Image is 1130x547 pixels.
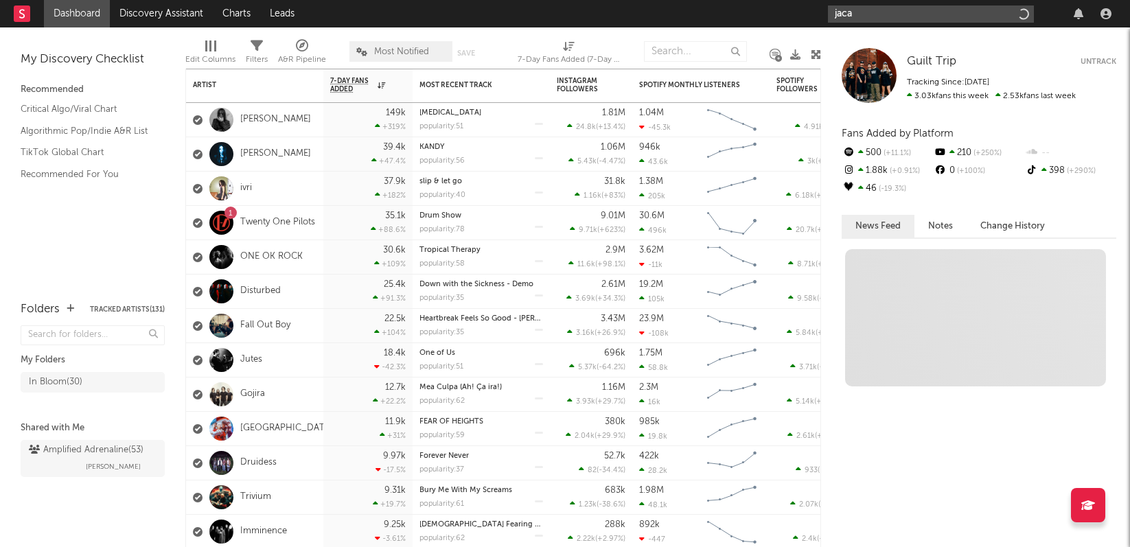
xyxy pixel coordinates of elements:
a: [PERSON_NAME] [240,148,311,160]
div: 1.38M [639,177,663,186]
div: popularity: 37 [419,466,464,474]
div: -45.3k [639,123,671,132]
span: +290 % [1065,167,1096,175]
div: A&R Pipeline [278,34,326,74]
span: +83 % [603,192,623,200]
div: A&R Pipeline [278,51,326,68]
div: 892k [639,520,660,529]
div: FEAR OF HEIGHTS [419,418,543,426]
svg: Chart title [701,103,763,137]
div: 1.04M [639,108,664,117]
a: Algorithmic Pop/Indie A&R List [21,124,151,139]
div: popularity: 51 [419,123,463,130]
a: Heartbreak Feels So Good - [PERSON_NAME] Remix [419,315,603,323]
div: 105k [639,294,665,303]
a: Bury Me With My Screams [419,487,512,494]
span: Most Notified [374,47,429,56]
div: -11k [639,260,662,269]
div: 52.7k [604,452,625,461]
div: 28.2k [639,466,667,475]
div: 380k [605,417,625,426]
div: popularity: 51 [419,363,463,371]
div: 39.4k [383,143,406,152]
div: -- [1025,144,1116,162]
span: 2.04k [575,432,595,440]
div: 1.16M [602,383,625,392]
div: +22.2 % [373,397,406,406]
div: My Discovery Checklist [21,51,165,68]
div: ( ) [570,500,625,509]
div: 683k [605,486,625,495]
span: 1.16k [584,192,601,200]
button: News Feed [842,215,914,237]
div: -447 [639,535,665,544]
svg: Chart title [701,480,763,515]
span: 2.61k [796,432,815,440]
a: ivri [240,183,252,194]
span: 20.7k [796,226,815,234]
div: ( ) [570,225,625,234]
div: +88.6 % [371,225,406,234]
div: 9.97k [383,452,406,461]
svg: Chart title [701,275,763,309]
a: In Bloom(30) [21,372,165,393]
div: Down with the Sickness - Demo [419,281,543,288]
a: FEAR OF HEIGHTS [419,418,483,426]
span: Tracking Since: [DATE] [907,78,989,86]
div: popularity: 58 [419,260,465,268]
div: ( ) [786,191,845,200]
div: ( ) [568,156,625,165]
a: Forever Never [419,452,469,460]
span: 3.93k [576,398,595,406]
span: +29.9 % [597,432,623,440]
div: Amplified Adrenaline ( 53 ) [29,442,143,458]
span: 5.14k [796,398,814,406]
a: Guilt Trip [907,55,956,69]
span: [PERSON_NAME] [86,458,141,475]
div: ( ) [567,122,625,131]
span: Fans Added by Platform [842,128,954,139]
div: 16k [639,397,660,406]
div: Artist [193,81,296,89]
a: Fall Out Boy [240,320,290,331]
a: [DEMOGRAPHIC_DATA] Fearing Man [419,521,551,528]
span: +250 % [971,150,1002,157]
span: +13.4 % [598,124,623,131]
div: Heartbreak Feels So Good - Dillon Francis Remix [419,315,543,323]
span: 9.71k [579,226,597,234]
span: 3.16k [576,329,595,337]
span: +0.91 % [888,167,920,175]
div: Spotify Followers [776,77,825,93]
div: 1.81M [602,108,625,117]
span: 2.07k [799,501,818,509]
div: 18.4k [384,349,406,358]
div: My Folders [21,352,165,369]
div: 31.8k [604,177,625,186]
div: 2.3M [639,383,658,392]
div: 43.6k [639,157,668,166]
div: Mea Culpa (Ah! Ça ira!) [419,384,543,391]
div: ( ) [575,191,625,200]
a: Gojira [240,388,265,400]
div: +47.4 % [371,156,406,165]
div: -17.5 % [376,465,406,474]
div: popularity: 35 [419,294,464,302]
div: Filters [246,34,268,74]
div: 35.1k [385,211,406,220]
div: 3.43M [601,314,625,323]
svg: Chart title [701,377,763,412]
span: +2.97 % [597,535,623,543]
svg: Chart title [701,412,763,446]
div: 19.8k [639,432,667,441]
div: popularity: 78 [419,226,465,233]
div: popularity: 56 [419,157,465,165]
div: Drum Show [419,212,543,220]
svg: Chart title [701,309,763,343]
a: Critical Algo/Viral Chart [21,102,151,117]
span: -19.3 % [877,185,906,193]
span: 1.23k [579,501,597,509]
span: 5.84k [796,329,816,337]
div: slip & let go [419,178,543,185]
div: popularity: 40 [419,191,465,199]
svg: Chart title [701,137,763,172]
